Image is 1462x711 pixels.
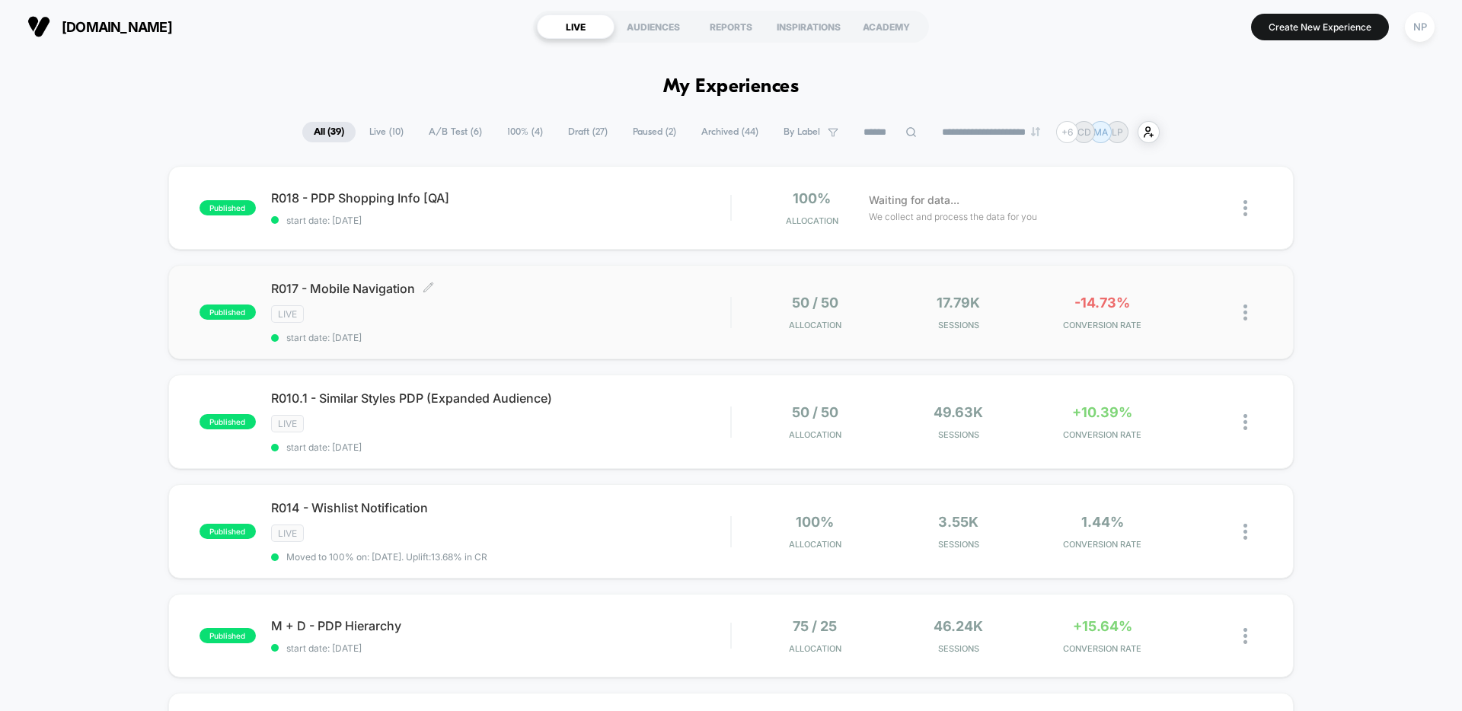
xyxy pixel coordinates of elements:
span: All ( 39 ) [302,122,356,142]
span: 100% [793,190,831,206]
span: Live ( 10 ) [358,122,415,142]
span: Allocation [789,643,841,654]
p: MA [1093,126,1108,138]
span: start date: [DATE] [271,332,730,343]
span: Sessions [891,643,1027,654]
span: start date: [DATE] [271,642,730,654]
span: Moved to 100% on: [DATE] . Uplift: 13.68% in CR [286,551,487,563]
span: Allocation [789,539,841,550]
p: CD [1077,126,1091,138]
span: 50 / 50 [792,404,838,420]
span: CONVERSION RATE [1034,643,1170,654]
button: NP [1400,11,1439,43]
span: A/B Test ( 6 ) [417,122,493,142]
span: start date: [DATE] [271,442,730,453]
h1: My Experiences [663,76,800,98]
p: LP [1112,126,1123,138]
span: 50 / 50 [792,295,838,311]
span: published [200,524,256,539]
span: CONVERSION RATE [1034,429,1170,440]
span: Waiting for data... [869,192,959,209]
span: start date: [DATE] [271,215,730,226]
span: [DOMAIN_NAME] [62,19,172,35]
span: CONVERSION RATE [1034,539,1170,550]
div: REPORTS [692,14,770,39]
span: 100% [796,514,834,530]
div: INSPIRATIONS [770,14,848,39]
span: published [200,628,256,643]
span: Archived ( 44 ) [690,122,770,142]
span: Sessions [891,320,1027,330]
span: LIVE [271,415,304,432]
span: +10.39% [1072,404,1132,420]
span: LIVE [271,524,304,542]
span: 75 / 25 [793,618,837,634]
span: 46.24k [934,618,983,634]
span: Sessions [891,429,1027,440]
span: Sessions [891,539,1027,550]
span: R010.1 - Similar Styles PDP (Expanded Audience) [271,391,730,406]
div: + 6 [1056,121,1078,143]
div: ACADEMY [848,14,925,39]
span: LIVE [271,305,304,323]
span: Paused ( 2 ) [621,122,688,142]
img: close [1243,628,1247,644]
span: published [200,304,256,320]
div: NP [1405,12,1435,42]
span: 17.79k [937,295,980,311]
img: close [1243,304,1247,320]
span: M + D - PDP Hierarchy [271,618,730,633]
span: Allocation [789,429,841,440]
span: 1.44% [1081,514,1124,530]
span: 49.63k [934,404,983,420]
span: Allocation [789,320,841,330]
button: [DOMAIN_NAME] [23,14,177,39]
span: -14.73% [1074,295,1130,311]
span: 3.55k [938,514,978,530]
button: Create New Experience [1251,14,1389,40]
span: We collect and process the data for you [869,209,1037,224]
span: Allocation [786,215,838,226]
img: close [1243,200,1247,216]
span: Draft ( 27 ) [557,122,619,142]
div: AUDIENCES [614,14,692,39]
span: published [200,414,256,429]
img: close [1243,524,1247,540]
img: Visually logo [27,15,50,38]
span: published [200,200,256,215]
span: By Label [784,126,820,138]
img: end [1031,127,1040,136]
span: +15.64% [1073,618,1132,634]
span: R017 - Mobile Navigation [271,281,730,296]
span: 100% ( 4 ) [496,122,554,142]
span: CONVERSION RATE [1034,320,1170,330]
span: R014 - Wishlist Notification [271,500,730,515]
div: LIVE [537,14,614,39]
span: R018 - PDP Shopping Info [QA] [271,190,730,206]
img: close [1243,414,1247,430]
